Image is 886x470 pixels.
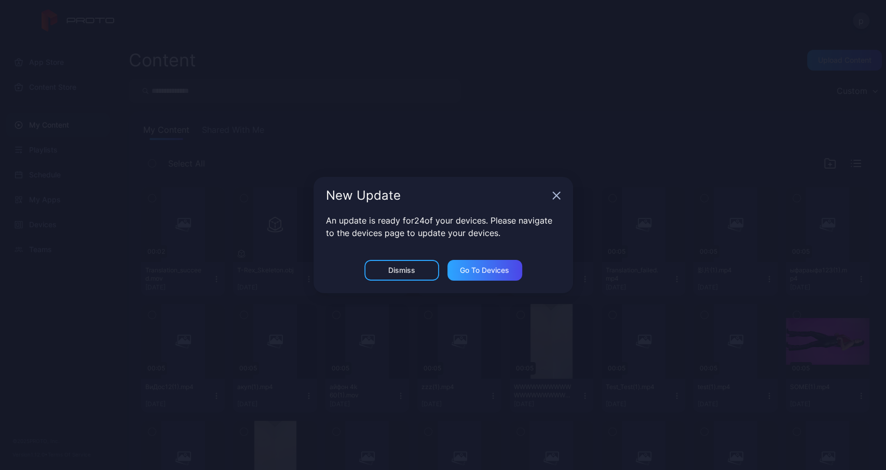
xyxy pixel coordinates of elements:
[326,189,548,202] div: New Update
[460,266,509,274] div: Go to devices
[326,214,561,239] p: An update is ready for 24 of your devices. Please navigate to the devices page to update your dev...
[388,266,415,274] div: Dismiss
[364,260,439,281] button: Dismiss
[447,260,522,281] button: Go to devices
